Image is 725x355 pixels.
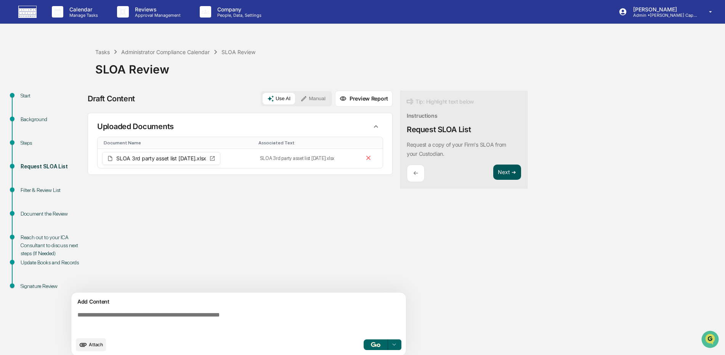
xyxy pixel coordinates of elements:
button: Go [364,339,388,350]
p: [PERSON_NAME] [627,6,698,13]
td: SLOA 3rd party asset list [DATE].xlsx [255,149,359,168]
div: Update Books and Records [21,259,83,267]
div: Tip: Highlight text below [407,97,474,106]
p: Manage Tasks [63,13,102,18]
a: 🖐️Preclearance [5,93,52,107]
p: People, Data, Settings [211,13,265,18]
img: Go [371,342,380,347]
a: 🗄️Attestations [52,93,98,107]
div: Add Content [76,297,401,306]
p: Reviews [129,6,184,13]
img: 1746055101610-c473b297-6a78-478c-a979-82029cc54cd1 [8,58,21,72]
span: Preclearance [15,96,49,104]
div: Signature Review [21,282,83,290]
div: Request SLOA List [21,163,83,171]
div: We're available if you need us! [26,66,96,72]
button: Next ➔ [493,165,521,180]
div: Reach out to your ICA Consultant to discuss next steps (If Needed) [21,233,83,257]
iframe: Open customer support [701,330,721,350]
span: Pylon [76,129,92,135]
a: Powered byPylon [54,129,92,135]
div: 🔎 [8,111,14,117]
button: Remove file [363,153,374,164]
button: Manual [296,93,330,104]
p: Approval Management [129,13,184,18]
p: Uploaded Documents [97,122,174,131]
div: Steps [21,139,83,147]
p: Calendar [63,6,102,13]
p: ← [413,170,418,177]
button: Start new chat [130,61,139,70]
div: Start new chat [26,58,125,66]
span: SLOA 3rd party asset list [DATE].xlsx [116,156,206,161]
div: Toggle SortBy [258,140,356,146]
div: Start [21,92,83,100]
a: 🔎Data Lookup [5,107,51,121]
button: upload document [76,338,106,351]
span: Data Lookup [15,110,48,118]
div: SLOA Review [95,56,721,76]
div: Administrator Compliance Calendar [121,49,210,55]
div: Toggle SortBy [104,140,252,146]
button: Use AI [263,93,295,104]
p: Company [211,6,265,13]
div: Tasks [95,49,110,55]
div: Draft Content [88,94,135,103]
span: Attestations [63,96,95,104]
div: Request SLOA List [407,125,471,134]
div: Document the Review [21,210,83,218]
div: Filter & Review List [21,186,83,194]
div: Background [21,115,83,123]
div: Instructions [407,112,438,119]
p: Admin • [PERSON_NAME] Capital [627,13,698,18]
div: 🖐️ [8,97,14,103]
div: SLOA Review [221,49,255,55]
span: Attach [89,342,103,347]
div: 🗄️ [55,97,61,103]
p: Request a copy of your Firm's SLOA from your Custodian. [407,141,506,157]
img: logo [18,6,37,18]
p: How can we help? [8,16,139,28]
button: Preview Report [335,91,393,107]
